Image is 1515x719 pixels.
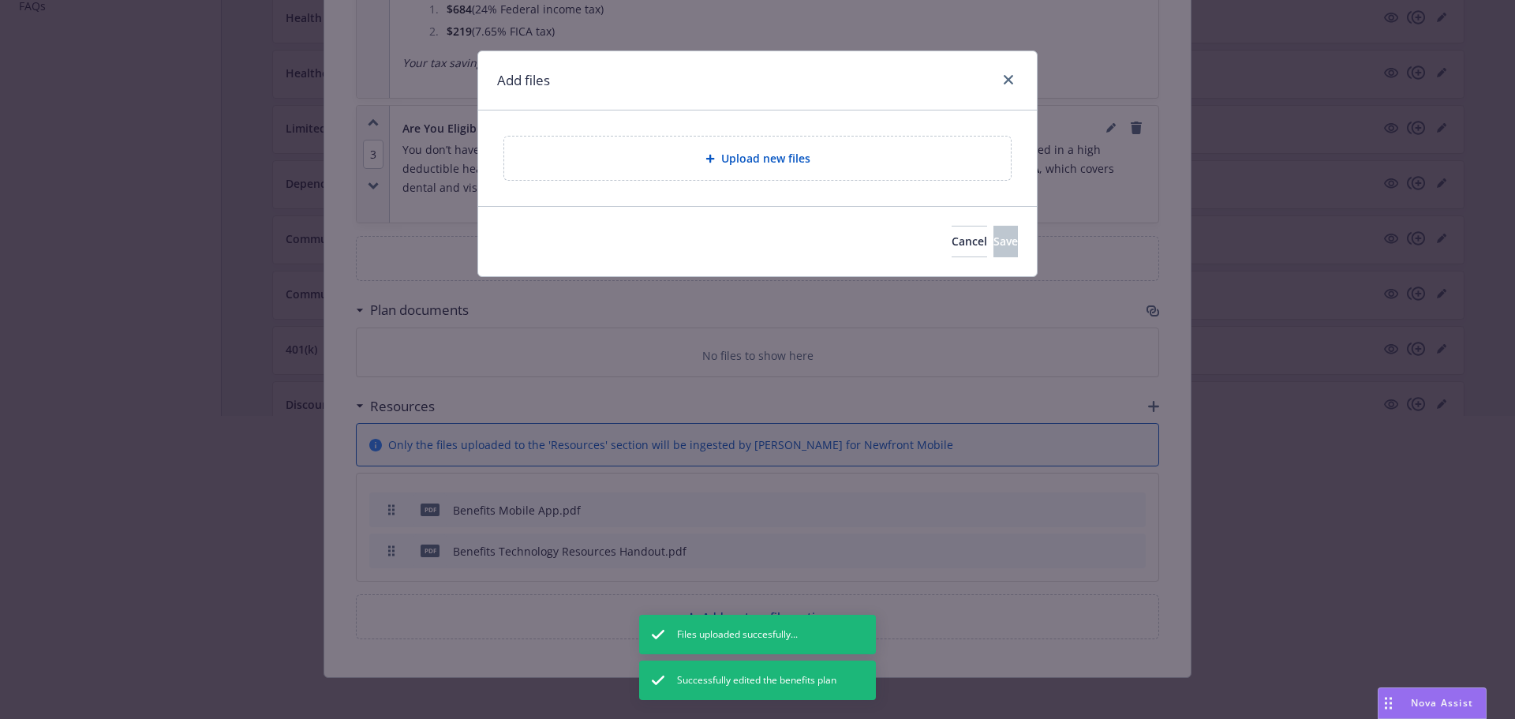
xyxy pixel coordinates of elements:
div: Upload new files [503,136,1012,181]
button: Cancel [952,226,987,257]
span: Successfully edited the benefits plan [677,673,836,687]
button: Save [993,226,1018,257]
a: close [999,70,1018,89]
span: Save [993,234,1018,249]
h1: Add files [497,70,550,91]
span: Upload new files [721,150,810,167]
span: Cancel [952,234,987,249]
span: Files uploaded succesfully... [677,627,798,642]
